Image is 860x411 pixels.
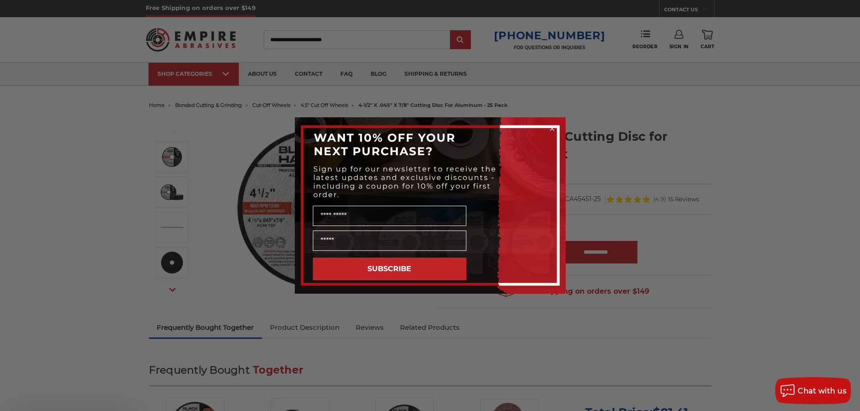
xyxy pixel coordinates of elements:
button: Chat with us [775,377,851,404]
button: SUBSCRIBE [313,258,466,280]
input: Email [313,231,466,251]
span: WANT 10% OFF YOUR NEXT PURCHASE? [314,131,456,158]
span: Chat with us [798,387,846,395]
span: Sign up for our newsletter to receive the latest updates and exclusive discounts - including a co... [313,165,497,199]
button: Close dialog [548,124,557,133]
